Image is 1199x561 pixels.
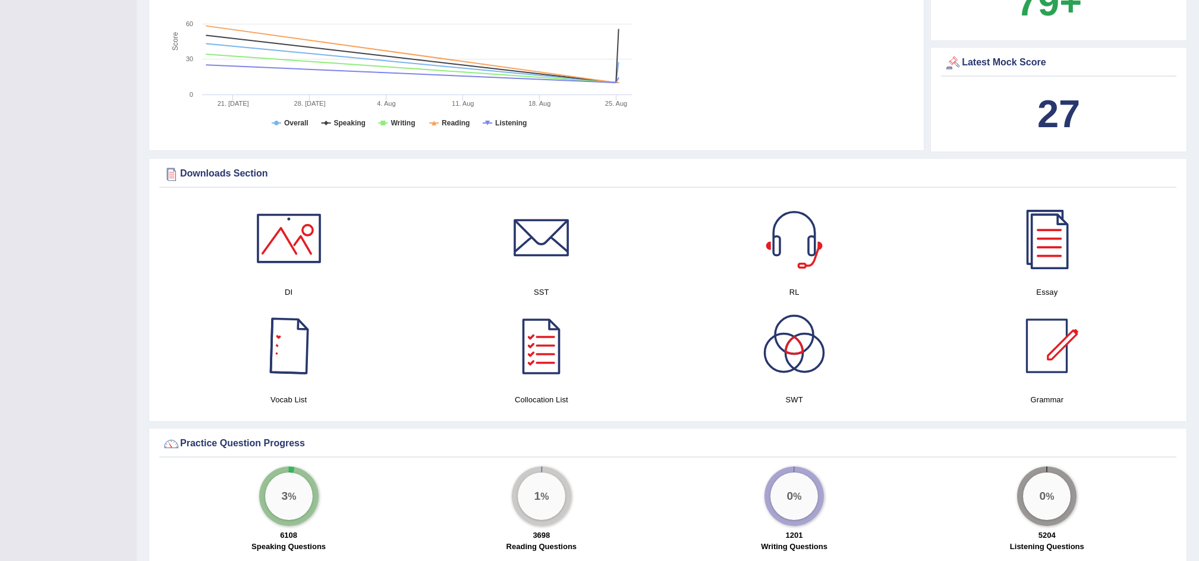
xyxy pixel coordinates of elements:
div: % [770,472,818,520]
label: Reading Questions [506,541,577,552]
tspan: Overall [284,119,309,127]
tspan: 28. [DATE] [294,100,326,107]
label: Listening Questions [1010,541,1084,552]
strong: 5204 [1038,531,1056,540]
label: Speaking Questions [251,541,326,552]
big: 0 [787,490,794,503]
big: 1 [534,490,540,503]
h4: Grammar [927,393,1167,406]
tspan: 18. Aug [528,100,550,107]
div: Latest Mock Score [944,54,1173,72]
div: Downloads Section [162,165,1173,183]
div: Practice Question Progress [162,435,1173,453]
tspan: Reading [442,119,470,127]
text: 0 [190,91,193,98]
strong: 1201 [786,531,803,540]
b: 27 [1037,92,1080,135]
text: 60 [186,20,193,27]
strong: 3698 [533,531,550,540]
label: Writing Questions [761,541,827,552]
tspan: 11. Aug [452,100,474,107]
h4: Essay [927,286,1167,298]
tspan: Speaking [334,119,366,127]
h4: Vocab List [168,393,409,406]
div: % [265,472,313,520]
tspan: Writing [391,119,415,127]
h4: DI [168,286,409,298]
tspan: 4. Aug [377,100,395,107]
div: % [518,472,565,520]
tspan: 25. Aug [605,100,627,107]
big: 3 [281,490,288,503]
tspan: Listening [495,119,527,127]
strong: 6108 [280,531,297,540]
big: 0 [1040,490,1046,503]
text: 30 [186,55,193,62]
tspan: 21. [DATE] [218,100,249,107]
h4: SWT [674,393,915,406]
tspan: Score [171,32,180,51]
h4: Collocation List [421,393,662,406]
h4: SST [421,286,662,298]
div: % [1023,472,1071,520]
h4: RL [674,286,915,298]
